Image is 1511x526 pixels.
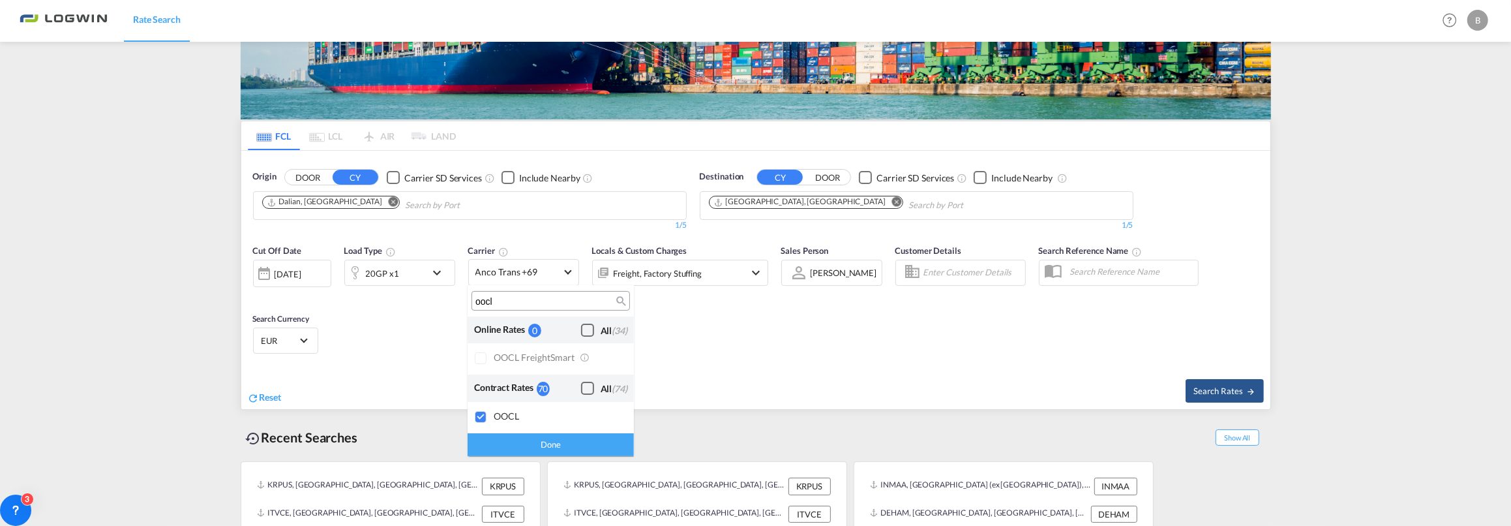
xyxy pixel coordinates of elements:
[612,383,627,394] span: (74)
[601,324,627,337] div: All
[612,325,627,336] span: (34)
[474,323,528,337] div: Online Rates
[580,352,591,364] md-icon: s18 icon-information-outline
[581,381,627,395] md-checkbox: Checkbox No Ink
[474,381,537,395] div: Contract Rates
[601,382,627,395] div: All
[468,433,634,456] div: Done
[581,323,627,337] md-checkbox: Checkbox No Ink
[528,324,541,337] div: 0
[537,382,550,395] div: 70
[494,352,623,364] div: OOCL FreightSmart
[494,410,623,422] div: OOCL
[615,296,625,306] md-icon: icon-magnify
